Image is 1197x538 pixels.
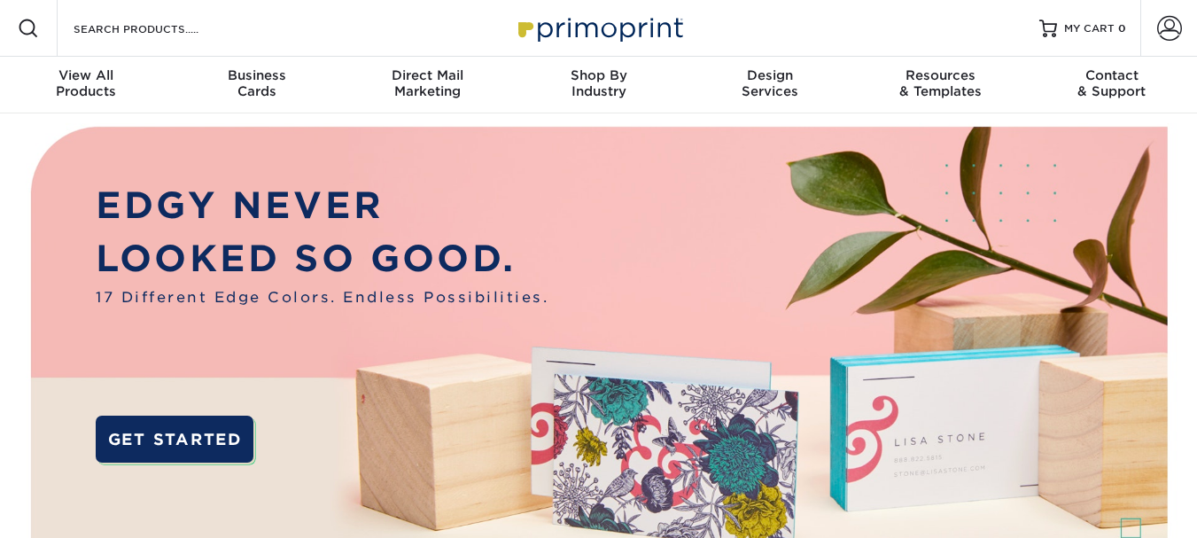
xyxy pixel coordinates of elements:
[510,9,688,47] img: Primoprint
[513,57,684,113] a: Shop ByIndustry
[1026,67,1197,99] div: & Support
[855,67,1026,99] div: & Templates
[342,67,513,83] span: Direct Mail
[72,18,245,39] input: SEARCH PRODUCTS.....
[171,57,342,113] a: BusinessCards
[171,67,342,83] span: Business
[513,67,684,83] span: Shop By
[1118,22,1126,35] span: 0
[1026,67,1197,83] span: Contact
[684,57,855,113] a: DesignServices
[96,416,253,463] a: GET STARTED
[513,67,684,99] div: Industry
[1026,57,1197,113] a: Contact& Support
[171,67,342,99] div: Cards
[1064,21,1115,36] span: MY CART
[342,57,513,113] a: Direct MailMarketing
[855,57,1026,113] a: Resources& Templates
[855,67,1026,83] span: Resources
[96,232,548,286] p: LOOKED SO GOOD.
[342,67,513,99] div: Marketing
[96,286,548,308] span: 17 Different Edge Colors. Endless Possibilities.
[684,67,855,99] div: Services
[96,179,548,233] p: EDGY NEVER
[684,67,855,83] span: Design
